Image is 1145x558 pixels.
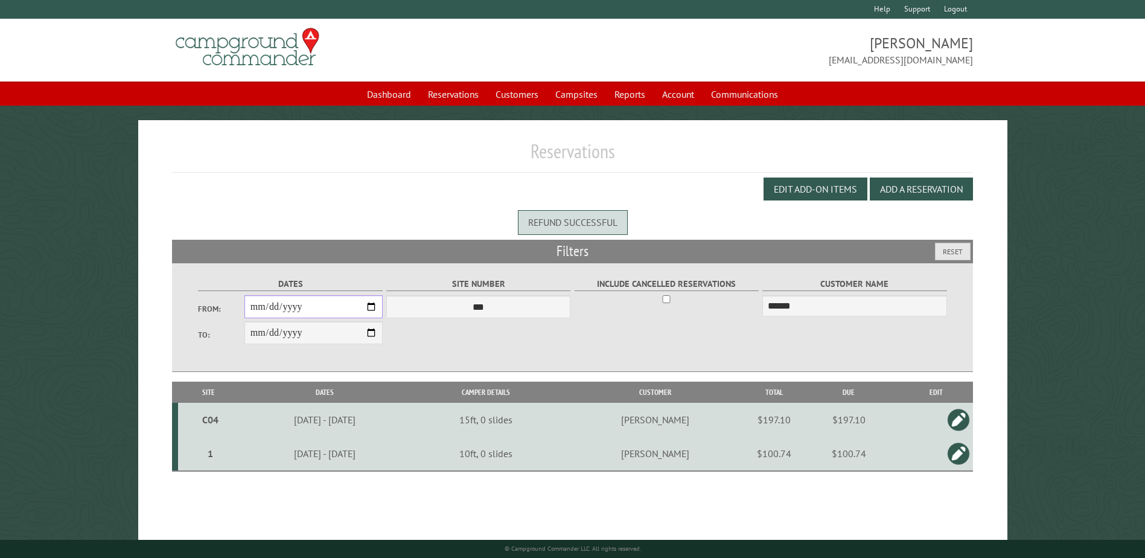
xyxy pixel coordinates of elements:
[762,277,946,291] label: Customer Name
[607,83,652,106] a: Reports
[655,83,701,106] a: Account
[764,178,867,200] button: Edit Add-on Items
[899,382,973,403] th: Edit
[172,24,323,71] img: Campground Commander
[799,437,899,471] td: $100.74
[411,437,561,471] td: 10ft, 0 slides
[239,382,411,403] th: Dates
[573,33,973,67] span: [PERSON_NAME] [EMAIL_ADDRESS][DOMAIN_NAME]
[411,382,561,403] th: Camper Details
[178,382,238,403] th: Site
[198,277,382,291] label: Dates
[750,403,799,437] td: $197.10
[198,329,244,341] label: To:
[241,414,409,426] div: [DATE] - [DATE]
[172,139,972,173] h1: Reservations
[411,403,561,437] td: 15ft, 0 slides
[198,303,244,315] label: From:
[561,437,750,471] td: [PERSON_NAME]
[750,437,799,471] td: $100.74
[518,210,628,234] div: Refund successful
[561,382,750,403] th: Customer
[870,178,973,200] button: Add a Reservation
[799,382,899,403] th: Due
[704,83,785,106] a: Communications
[421,83,486,106] a: Reservations
[548,83,605,106] a: Campsites
[183,414,237,426] div: C04
[799,403,899,437] td: $197.10
[172,240,972,263] h2: Filters
[935,243,971,260] button: Reset
[183,447,237,460] div: 1
[488,83,546,106] a: Customers
[505,545,641,553] small: © Campground Commander LLC. All rights reserved.
[241,447,409,460] div: [DATE] - [DATE]
[750,382,799,403] th: Total
[360,83,418,106] a: Dashboard
[561,403,750,437] td: [PERSON_NAME]
[575,277,759,291] label: Include Cancelled Reservations
[386,277,570,291] label: Site Number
